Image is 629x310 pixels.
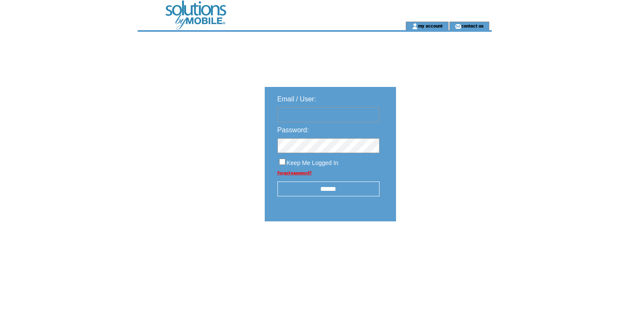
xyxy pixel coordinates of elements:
span: Keep Me Logged In [287,159,338,166]
a: contact us [461,23,484,28]
span: Email / User: [277,95,316,103]
span: Password: [277,126,309,134]
img: contact_us_icon.gif [455,23,461,30]
img: account_icon.gif [412,23,418,30]
img: transparent.png [421,243,463,253]
a: my account [418,23,443,28]
a: Forgot password? [277,170,312,175]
